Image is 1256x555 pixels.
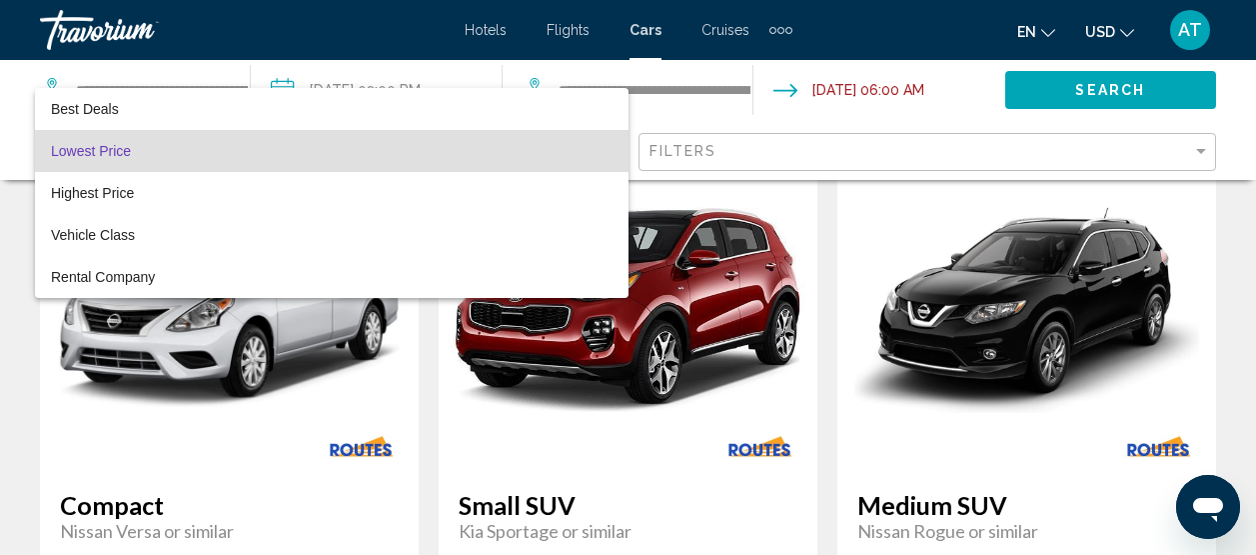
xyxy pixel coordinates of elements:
[51,185,134,201] span: Highest Price
[51,227,135,243] span: Vehicle Class
[1176,475,1240,539] iframe: Button to launch messaging window
[51,143,131,159] span: Lowest Price
[51,101,119,117] span: Best Deals
[35,88,628,298] div: Sort by
[51,269,155,285] span: Rental Company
